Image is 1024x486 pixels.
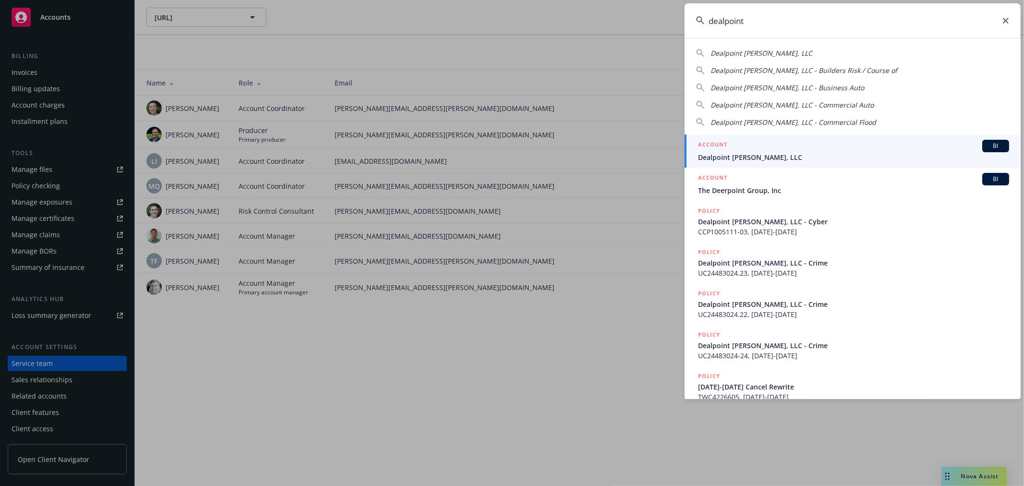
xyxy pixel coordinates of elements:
span: Dealpoint [PERSON_NAME], LLC [698,152,1009,162]
span: UC24483024.23, [DATE]-[DATE] [698,268,1009,278]
span: Dealpoint [PERSON_NAME], LLC - Commercial Auto [711,100,874,109]
span: The Deerpoint Group, Inc [698,185,1009,195]
a: POLICY[DATE]-[DATE] Cancel RewriteTWC4226605, [DATE]-[DATE] [685,366,1021,407]
span: Dealpoint [PERSON_NAME], LLC - Builders Risk / Course of [711,66,897,75]
span: [DATE]-[DATE] Cancel Rewrite [698,382,1009,392]
a: ACCOUNTBIThe Deerpoint Group, Inc [685,168,1021,201]
h5: ACCOUNT [698,140,727,151]
span: UC24483024.22, [DATE]-[DATE] [698,309,1009,319]
h5: ACCOUNT [698,173,727,184]
h5: POLICY [698,289,720,298]
a: POLICYDealpoint [PERSON_NAME], LLC - CrimeUC24483024.23, [DATE]-[DATE] [685,242,1021,283]
span: TWC4226605, [DATE]-[DATE] [698,392,1009,402]
span: Dealpoint [PERSON_NAME], LLC - Cyber [698,217,1009,227]
a: POLICYDealpoint [PERSON_NAME], LLC - CyberCCP1005111-03, [DATE]-[DATE] [685,201,1021,242]
span: Dealpoint [PERSON_NAME], LLC - Business Auto [711,83,864,92]
a: ACCOUNTBIDealpoint [PERSON_NAME], LLC [685,134,1021,168]
span: Dealpoint [PERSON_NAME], LLC - Crime [698,258,1009,268]
h5: POLICY [698,247,720,257]
h5: POLICY [698,371,720,381]
span: UC24483024-24, [DATE]-[DATE] [698,351,1009,361]
span: Dealpoint [PERSON_NAME], LLC - Crime [698,299,1009,309]
span: BI [986,142,1005,150]
span: BI [986,175,1005,183]
span: Dealpoint [PERSON_NAME], LLC - Crime [698,340,1009,351]
span: Dealpoint [PERSON_NAME], LLC - Commercial Flood [711,118,876,127]
h5: POLICY [698,330,720,340]
span: CCP1005111-03, [DATE]-[DATE] [698,227,1009,237]
h5: POLICY [698,206,720,216]
span: Dealpoint [PERSON_NAME], LLC [711,49,812,58]
a: POLICYDealpoint [PERSON_NAME], LLC - CrimeUC24483024-24, [DATE]-[DATE] [685,325,1021,366]
input: Search... [685,3,1021,38]
a: POLICYDealpoint [PERSON_NAME], LLC - CrimeUC24483024.22, [DATE]-[DATE] [685,283,1021,325]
